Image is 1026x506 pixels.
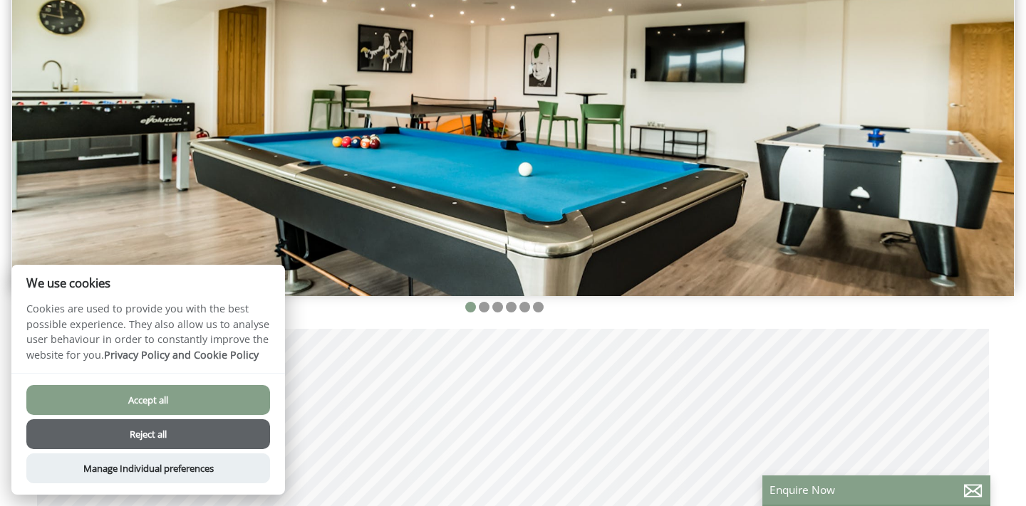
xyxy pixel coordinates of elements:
p: Enquire Now [769,483,983,497]
button: Accept all [26,385,270,415]
p: Cookies are used to provide you with the best possible experience. They also allow us to analyse ... [11,301,285,373]
button: Manage Individual preferences [26,453,270,483]
a: Privacy Policy and Cookie Policy [104,348,259,362]
h2: We use cookies [11,276,285,290]
button: Reject all [26,419,270,449]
